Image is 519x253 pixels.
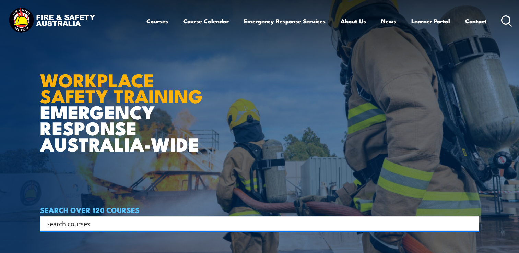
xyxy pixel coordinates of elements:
a: News [381,12,396,30]
a: Course Calendar [183,12,229,30]
strong: WORKPLACE SAFETY TRAINING [40,65,203,110]
a: About Us [341,12,366,30]
a: Contact [465,12,487,30]
h1: EMERGENCY RESPONSE AUSTRALIA-WIDE [40,55,208,152]
input: Search input [46,218,464,229]
h4: SEARCH OVER 120 COURSES [40,206,479,214]
a: Learner Portal [411,12,450,30]
form: Search form [48,219,465,228]
button: Search magnifier button [467,219,477,228]
a: Courses [146,12,168,30]
a: Emergency Response Services [244,12,326,30]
